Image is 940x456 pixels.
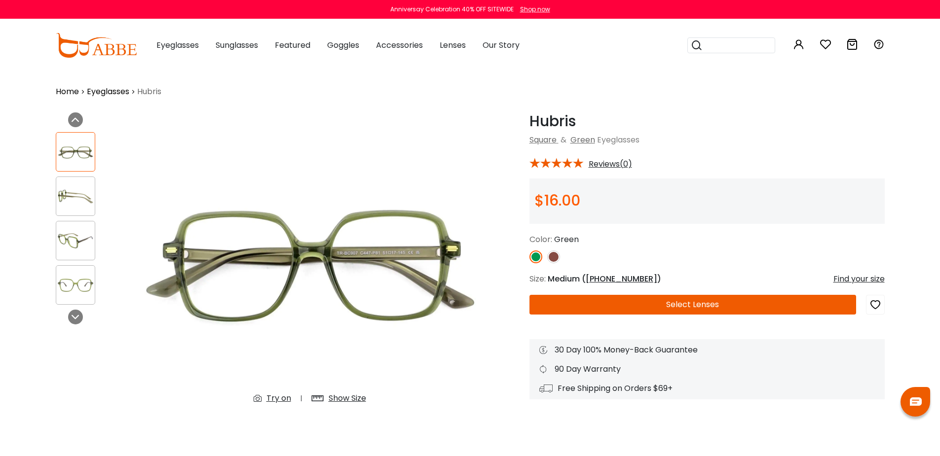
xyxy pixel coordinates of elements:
[216,39,258,51] span: Sunglasses
[548,273,661,284] span: Medium ( )
[376,39,423,51] span: Accessories
[589,160,632,169] span: Reviews(0)
[586,273,657,284] span: [PHONE_NUMBER]
[529,112,885,130] h1: Hubris
[56,187,95,206] img: Hubris Green Acetate Eyeglasses , UniversalBridgeFit Frames from ABBE Glasses
[534,190,580,211] span: $16.00
[156,39,199,51] span: Eyeglasses
[559,134,568,145] span: &
[539,344,875,356] div: 30 Day 100% Money-Back Guarantee
[520,5,550,14] div: Shop now
[529,234,552,245] span: Color:
[56,86,79,98] a: Home
[56,142,95,162] img: Hubris Green Acetate Eyeglasses , UniversalBridgeFit Frames from ABBE Glasses
[87,86,129,98] a: Eyeglasses
[275,39,310,51] span: Featured
[327,39,359,51] span: Goggles
[833,273,885,285] div: Find your size
[910,397,922,406] img: chat
[539,363,875,375] div: 90 Day Warranty
[597,134,639,145] span: Eyeglasses
[483,39,520,51] span: Our Story
[266,392,291,404] div: Try on
[56,33,137,58] img: abbeglasses.com
[554,234,579,245] span: Green
[529,134,557,145] a: Square
[137,86,161,98] span: Hubris
[329,392,366,404] div: Show Size
[56,231,95,250] img: Hubris Green Acetate Eyeglasses , UniversalBridgeFit Frames from ABBE Glasses
[130,112,490,412] img: Hubris Green Acetate Eyeglasses , UniversalBridgeFit Frames from ABBE Glasses
[570,134,595,145] a: Green
[515,5,550,13] a: Shop now
[539,383,875,394] div: Free Shipping on Orders $69+
[56,276,95,295] img: Hubris Green Acetate Eyeglasses , UniversalBridgeFit Frames from ABBE Glasses
[529,273,546,284] span: Size:
[529,295,856,315] button: Select Lenses
[440,39,466,51] span: Lenses
[390,5,514,14] div: Anniversay Celebration 40% OFF SITEWIDE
